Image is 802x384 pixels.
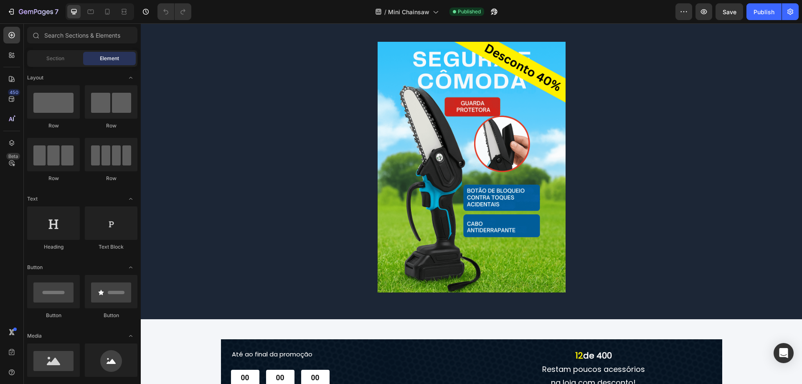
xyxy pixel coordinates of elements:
input: Search Sections & Elements [27,27,137,43]
p: 7 [55,7,58,17]
span: / [384,8,386,16]
span: Element [100,55,119,62]
span: Published [458,8,481,15]
p: Restam poucos acessórios [335,339,571,353]
div: 00 [170,350,179,359]
div: Heading [27,243,80,251]
iframe: Design area [141,23,802,384]
span: Toggle open [124,71,137,84]
div: Row [85,122,137,130]
button: Publish [746,3,782,20]
div: Row [27,175,80,182]
div: Undo/Redo [157,3,191,20]
span: Toggle open [124,192,137,206]
div: Publish [754,8,774,16]
div: Text Block [85,243,137,251]
span: Media [27,332,42,340]
div: Beta [6,153,20,160]
span: Save [723,8,736,15]
h2: de 400 [334,326,571,338]
span: Mini Chainsaw [388,8,429,16]
div: 450 [8,89,20,96]
span: 12 [434,326,442,338]
div: Row [27,122,80,130]
span: Section [46,55,64,62]
span: Toggle open [124,329,137,343]
span: Text [27,195,38,203]
div: Row [85,175,137,182]
button: 7 [3,3,62,20]
span: Layout [27,74,43,81]
p: na loja com desconto! [335,353,571,366]
span: Button [27,264,43,271]
div: Open Intercom Messenger [774,343,794,363]
button: Save [716,3,743,20]
span: Toggle open [124,261,137,274]
div: Button [27,312,80,319]
div: Button [85,312,137,319]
